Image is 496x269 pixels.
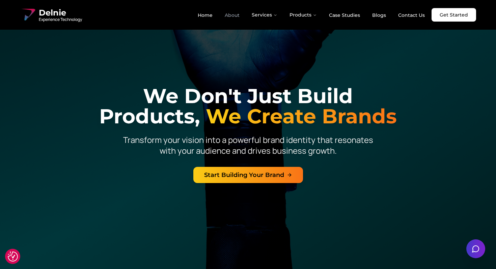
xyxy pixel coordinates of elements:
[39,7,82,18] span: Delnie
[192,9,218,21] a: Home
[193,167,303,183] a: Start Building Your Brand
[367,9,391,21] a: Blogs
[118,134,378,156] p: Transform your vision into a powerful brand identity that resonates with your audience and drives...
[20,7,36,23] img: Delnie Logo
[393,9,430,21] a: Contact Us
[39,17,82,22] span: Experience Technology
[192,8,430,22] nav: Main
[8,251,18,262] button: Cookie Settings
[246,8,283,22] button: Services
[99,84,353,128] span: We Don't Just Build Products,
[8,251,18,262] img: Revisit consent button
[432,8,476,22] a: Get Started
[284,8,322,22] button: Products
[206,104,397,128] span: We Create Brands
[219,9,245,21] a: About
[20,7,82,23] a: Delnie Logo Full
[466,239,485,258] button: Open chat
[324,9,365,21] a: Case Studies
